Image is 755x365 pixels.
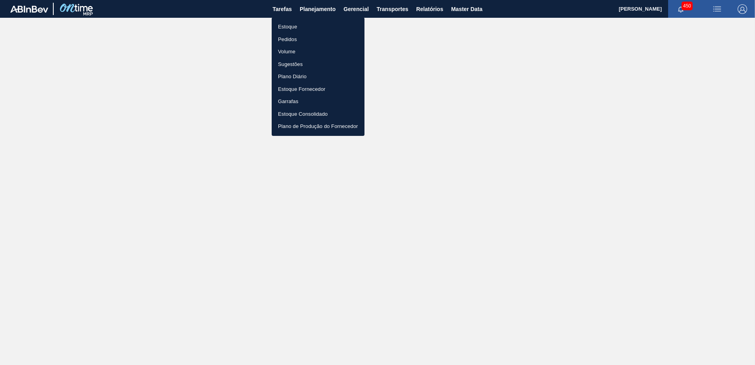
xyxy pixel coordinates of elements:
a: Estoque Consolidado [272,108,364,120]
a: Estoque Fornecedor [272,83,364,96]
a: Sugestões [272,58,364,71]
a: Volume [272,45,364,58]
a: Garrafas [272,95,364,108]
a: Plano Diário [272,70,364,83]
a: Estoque [272,21,364,33]
a: Plano de Produção do Fornecedor [272,120,364,133]
a: Pedidos [272,33,364,46]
